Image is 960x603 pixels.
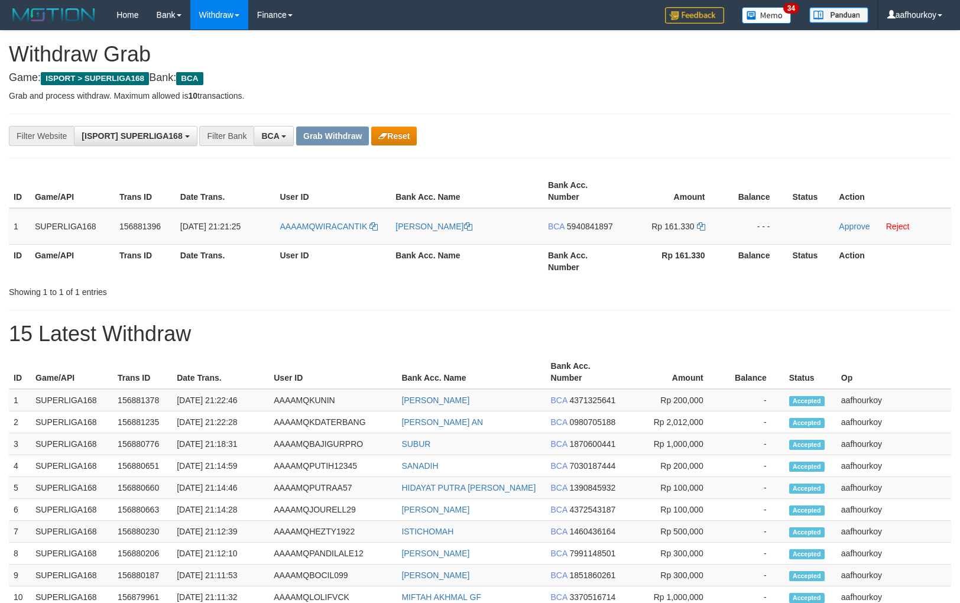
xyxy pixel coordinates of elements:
button: BCA [254,126,294,146]
strong: 10 [188,91,197,100]
td: 156880230 [113,521,172,543]
th: Action [834,244,951,278]
td: Rp 100,000 [626,499,721,521]
span: Copy 1851860261 to clipboard [569,570,615,580]
td: - [721,433,784,455]
div: Filter Bank [199,126,254,146]
td: Rp 100,000 [626,477,721,499]
a: [PERSON_NAME] [395,222,472,231]
td: AAAAMQKUNIN [269,389,397,411]
span: BCA [551,395,567,405]
td: Rp 300,000 [626,565,721,586]
span: Copy 1870600441 to clipboard [569,439,615,449]
td: Rp 500,000 [626,521,721,543]
td: aafhourkoy [836,499,951,521]
td: SUPERLIGA168 [31,455,113,477]
td: [DATE] 21:12:39 [172,521,269,543]
td: [DATE] 21:12:10 [172,543,269,565]
td: Rp 200,000 [626,455,721,477]
th: ID [9,244,30,278]
td: Rp 300,000 [626,543,721,565]
th: Bank Acc. Name [391,244,543,278]
td: [DATE] 21:11:53 [172,565,269,586]
span: Copy 3370516714 to clipboard [569,592,615,602]
td: aafhourkoy [836,433,951,455]
td: 156881378 [113,389,172,411]
span: Accepted [789,593,825,603]
td: [DATE] 21:18:31 [172,433,269,455]
th: User ID [275,174,391,208]
td: 6 [9,499,31,521]
td: AAAAMQHEZTY1922 [269,521,397,543]
th: Amount [625,174,723,208]
span: BCA [551,461,567,471]
td: SUPERLIGA168 [31,477,113,499]
th: Status [787,244,834,278]
img: Button%20Memo.svg [742,7,792,24]
button: Grab Withdraw [296,127,369,145]
th: Action [834,174,951,208]
td: Rp 2,012,000 [626,411,721,433]
td: SUPERLIGA168 [31,411,113,433]
td: aafhourkoy [836,521,951,543]
a: [PERSON_NAME] [401,505,469,514]
span: AAAAMQWIRACANTIK [280,222,367,231]
span: Copy 1390845932 to clipboard [569,483,615,492]
span: Accepted [789,396,825,406]
th: User ID [275,244,391,278]
a: AAAAMQWIRACANTIK [280,222,378,231]
td: 9 [9,565,31,586]
th: Bank Acc. Name [391,174,543,208]
td: - [721,521,784,543]
a: Reject [886,222,910,231]
span: Accepted [789,505,825,516]
a: [PERSON_NAME] [401,570,469,580]
td: AAAAMQKDATERBANG [269,411,397,433]
td: 156880660 [113,477,172,499]
td: AAAAMQPUTIH12345 [269,455,397,477]
th: Status [784,355,836,389]
a: SANADIH [401,461,438,471]
span: [DATE] 21:21:25 [180,222,241,231]
span: Copy 5940841897 to clipboard [567,222,613,231]
span: BCA [551,527,567,536]
span: Accepted [789,549,825,559]
th: Date Trans. [176,174,275,208]
th: Game/API [30,244,115,278]
span: ISPORT > SUPERLIGA168 [41,72,149,85]
th: ID [9,174,30,208]
td: [DATE] 21:14:46 [172,477,269,499]
td: 4 [9,455,31,477]
th: ID [9,355,31,389]
th: Bank Acc. Name [397,355,546,389]
span: BCA [551,549,567,558]
span: Copy 1460436164 to clipboard [569,527,615,536]
span: Accepted [789,418,825,428]
h1: Withdraw Grab [9,43,951,66]
th: Amount [626,355,721,389]
td: SUPERLIGA168 [30,208,115,245]
span: Accepted [789,440,825,450]
td: 156880187 [113,565,172,586]
td: Rp 1,000,000 [626,433,721,455]
span: Copy 0980705188 to clipboard [569,417,615,427]
td: aafhourkoy [836,565,951,586]
td: - [721,543,784,565]
a: ISTICHOMAH [401,527,453,536]
span: BCA [551,439,567,449]
td: [DATE] 21:22:28 [172,411,269,433]
span: Copy 7030187444 to clipboard [569,461,615,471]
span: BCA [548,222,565,231]
img: panduan.png [809,7,868,23]
td: 156880663 [113,499,172,521]
td: 1 [9,389,31,411]
td: [DATE] 21:22:46 [172,389,269,411]
span: Rp 161.330 [651,222,694,231]
a: Approve [839,222,870,231]
td: aafhourkoy [836,411,951,433]
img: Feedback.jpg [665,7,724,24]
span: 34 [783,3,799,14]
span: Copy 7991148501 to clipboard [569,549,615,558]
td: Rp 200,000 [626,389,721,411]
span: 156881396 [119,222,161,231]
